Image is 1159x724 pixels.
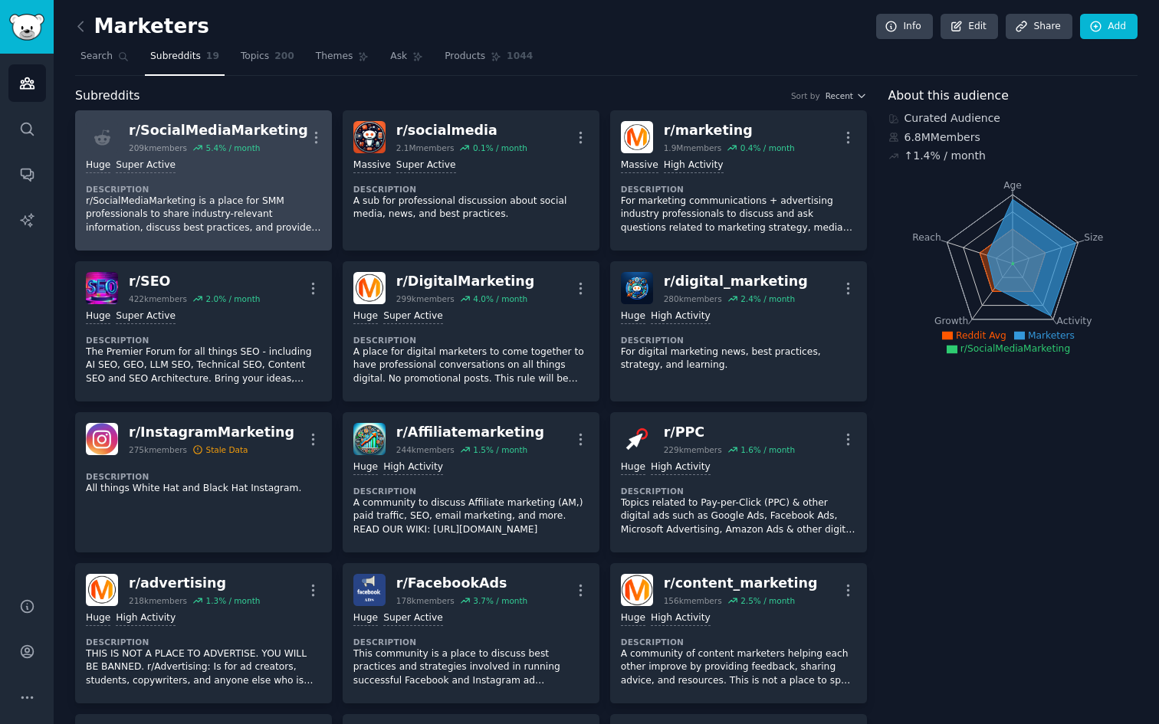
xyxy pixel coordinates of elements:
div: 422k members [129,293,187,304]
div: 156k members [664,595,722,606]
div: r/ Affiliatemarketing [396,423,544,442]
div: 2.5 % / month [740,595,795,606]
a: DigitalMarketingr/DigitalMarketing299kmembers4.0% / monthHugeSuper ActiveDescriptionA place for d... [343,261,599,401]
dt: Description [86,637,321,647]
a: Share [1006,14,1072,40]
dt: Description [621,637,856,647]
span: Reddit Avg [956,330,1006,341]
tspan: Age [1003,180,1022,191]
div: 1.6 % / month [740,444,795,455]
p: For digital marketing news, best practices, strategy, and learning. [621,346,856,372]
p: THIS IS NOT A PLACE TO ADVERTISE. YOU WILL BE BANNED. r/Advertising: Is for ad creators, students... [86,647,321,688]
div: 1.5 % / month [473,444,527,455]
div: 2.4 % / month [740,293,795,304]
img: content_marketing [621,574,653,606]
div: Curated Audience [888,110,1138,126]
div: r/ digital_marketing [664,272,808,291]
dt: Description [86,471,321,482]
a: r/SocialMediaMarketing209kmembers5.4% / monthHugeSuper ActiveDescriptionr/SocialMediaMarketing is... [75,110,332,251]
img: Affiliatemarketing [353,423,386,455]
a: Ask [385,44,428,76]
p: The Premier Forum for all things SEO - including AI SEO, GEO, LLM SEO, Technical SEO, Content SEO... [86,346,321,386]
tspan: Activity [1056,316,1092,326]
span: Subreddits [75,87,140,106]
span: Search [80,50,113,64]
a: PPCr/PPC229kmembers1.6% / monthHugeHigh ActivityDescriptionTopics related to Pay-per-Click (PPC) ... [610,412,867,552]
a: Edit [941,14,998,40]
dt: Description [353,335,589,346]
div: Super Active [116,310,176,324]
div: Huge [86,611,110,626]
div: High Activity [651,611,711,626]
button: Recent [826,90,867,101]
a: Subreddits19 [145,44,225,76]
a: SEOr/SEO422kmembers2.0% / monthHugeSuper ActiveDescriptionThe Premier Forum for all things SEO - ... [75,261,332,401]
a: content_marketingr/content_marketing156kmembers2.5% / monthHugeHigh ActivityDescriptionA communit... [610,563,867,703]
img: DigitalMarketing [353,272,386,304]
a: Topics200 [235,44,300,76]
div: Super Active [383,611,443,626]
div: 0.4 % / month [740,143,795,153]
p: This community is a place to discuss best practices and strategies involved in running successful... [353,647,589,688]
div: r/ InstagramMarketing [129,423,294,442]
img: GummySearch logo [9,14,44,41]
a: digital_marketingr/digital_marketing280kmembers2.4% / monthHugeHigh ActivityDescriptionFor digita... [610,261,867,401]
div: Massive [353,159,391,173]
span: r/SocialMediaMarketing [960,343,1070,354]
p: A community of content marketers helping each other improve by providing feedback, sharing advice... [621,647,856,688]
dt: Description [86,184,321,195]
a: socialmediar/socialmedia2.1Mmembers0.1% / monthMassiveSuper ActiveDescriptionA sub for profession... [343,110,599,251]
img: marketing [621,121,653,153]
a: FacebookAdsr/FacebookAds178kmembers3.7% / monthHugeSuper ActiveDescriptionThis community is a pla... [343,563,599,703]
div: 244k members [396,444,455,455]
dt: Description [621,335,856,346]
tspan: Size [1084,231,1103,242]
div: Huge [353,310,378,324]
p: Topics related to Pay-per-Click (PPC) & other digital ads such as Google Ads, Facebook Ads, Micro... [621,496,856,537]
a: advertisingr/advertising218kmembers1.3% / monthHugeHigh ActivityDescriptionTHIS IS NOT A PLACE TO... [75,563,332,703]
div: r/ SEO [129,272,260,291]
div: High Activity [383,460,443,475]
div: Super Active [396,159,456,173]
div: r/ DigitalMarketing [396,272,535,291]
tspan: Reach [912,231,941,242]
div: 178k members [396,595,455,606]
p: A place for digital marketers to come together to have professional conversations on all things d... [353,346,589,386]
img: socialmedia [353,121,386,153]
a: InstagramMarketingr/InstagramMarketing275kmembersStale DataDescriptionAll things White Hat and Bl... [75,412,332,552]
tspan: Growth [934,316,968,326]
div: r/ content_marketing [664,574,818,593]
div: r/ socialmedia [396,121,527,140]
div: r/ PPC [664,423,795,442]
a: Search [75,44,134,76]
span: Products [445,50,485,64]
div: 1.3 % / month [205,595,260,606]
div: 209k members [129,143,187,153]
div: 3.7 % / month [473,595,527,606]
div: Sort by [791,90,820,101]
div: r/ SocialMediaMarketing [129,121,308,140]
div: 1.9M members [664,143,722,153]
div: 5.4 % / month [205,143,260,153]
div: 4.0 % / month [473,293,527,304]
span: Topics [241,50,269,64]
div: Super Active [116,159,176,173]
img: PPC [621,423,653,455]
div: High Activity [116,611,176,626]
div: Stale Data [205,444,248,455]
dt: Description [353,486,589,496]
div: High Activity [664,159,724,173]
div: 6.8M Members [888,129,1138,146]
span: 200 [274,50,294,64]
div: 229k members [664,444,722,455]
span: Subreddits [150,50,201,64]
img: digital_marketing [621,272,653,304]
div: r/ advertising [129,574,260,593]
div: Huge [86,159,110,173]
img: InstagramMarketing [86,423,118,455]
div: Huge [621,611,645,626]
div: 280k members [664,293,722,304]
div: 218k members [129,595,187,606]
div: Massive [621,159,658,173]
div: ↑ 1.4 % / month [905,148,986,164]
